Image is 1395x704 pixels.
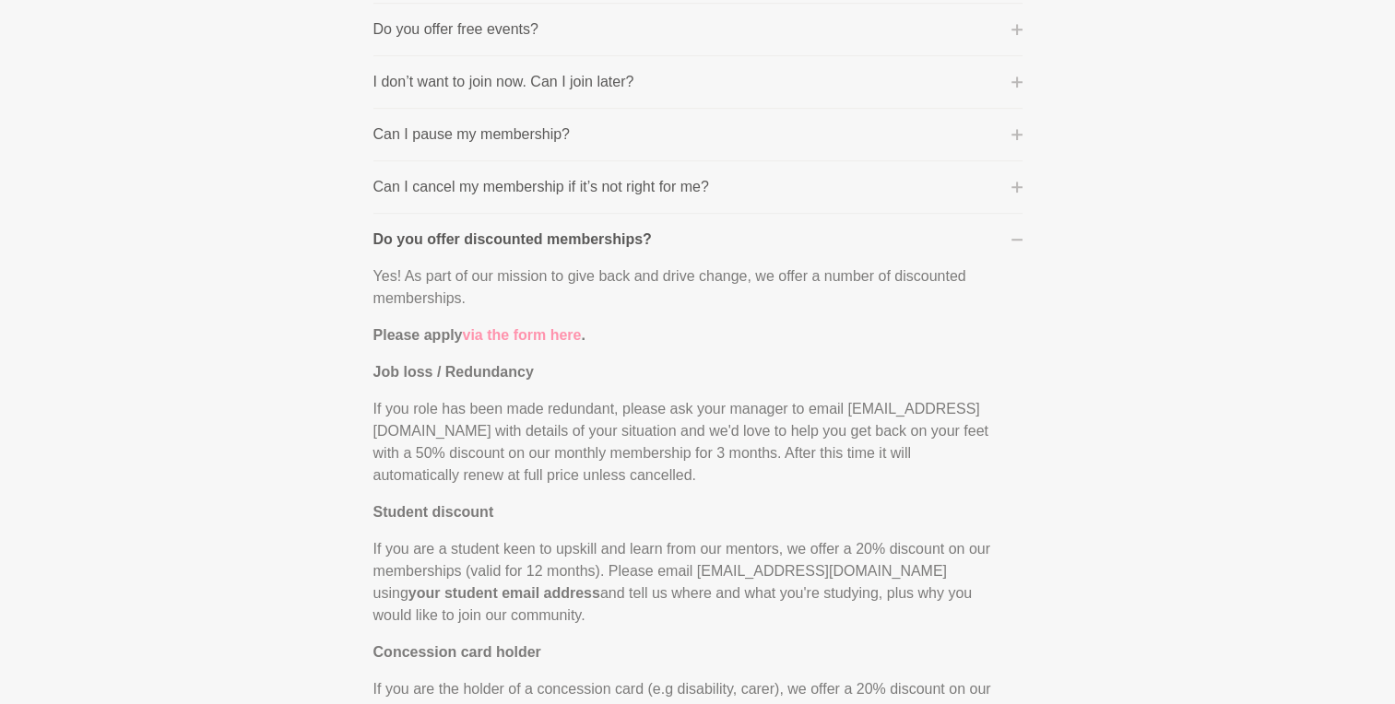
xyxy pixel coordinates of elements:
strong: Student discount [373,504,494,520]
strong: your student email address [408,585,600,601]
strong: Concession card holder [373,644,541,660]
button: Do you offer free events? [373,18,1023,41]
p: Do you offer free events? [373,18,538,41]
p: Can I pause my membership? [373,123,570,146]
p: Yes! As part of our mission to give back and drive change, we offer a number of discounted member... [373,265,993,310]
button: I don’t want to join now. Can I join later? [373,71,1023,93]
button: Do you offer discounted memberships? [373,229,1023,251]
button: Can I pause my membership? [373,123,1023,146]
strong: Job loss / Redundancy [373,364,534,380]
button: Can I cancel my membership if it’s not right for me? [373,176,1023,198]
p: Do you offer discounted memberships? [373,229,652,251]
p: Can I cancel my membership if it’s not right for me? [373,176,709,198]
p: If you role has been made redundant, please ask your manager to email [EMAIL_ADDRESS][DOMAIN_NAME... [373,398,993,487]
p: I don’t want to join now. Can I join later? [373,71,634,93]
strong: Please apply . [373,327,585,343]
p: If you are a student keen to upskill and learn from our mentors, we offer a 20% discount on our m... [373,538,993,627]
a: via the form here [462,327,581,343]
